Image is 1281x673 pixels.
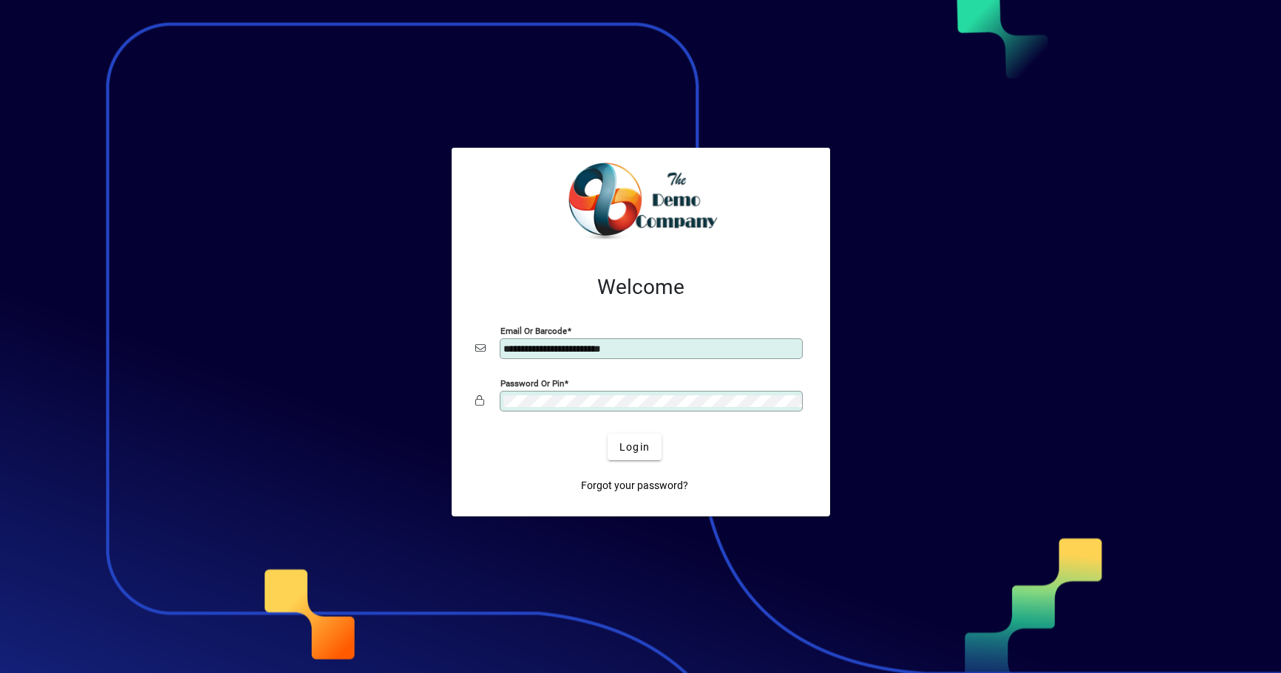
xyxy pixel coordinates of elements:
h2: Welcome [475,275,806,300]
span: Login [619,440,650,455]
mat-label: Email or Barcode [500,326,567,336]
span: Forgot your password? [581,478,688,493]
a: Forgot your password? [575,472,694,499]
button: Login [608,434,662,460]
mat-label: Password or Pin [500,378,564,389]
